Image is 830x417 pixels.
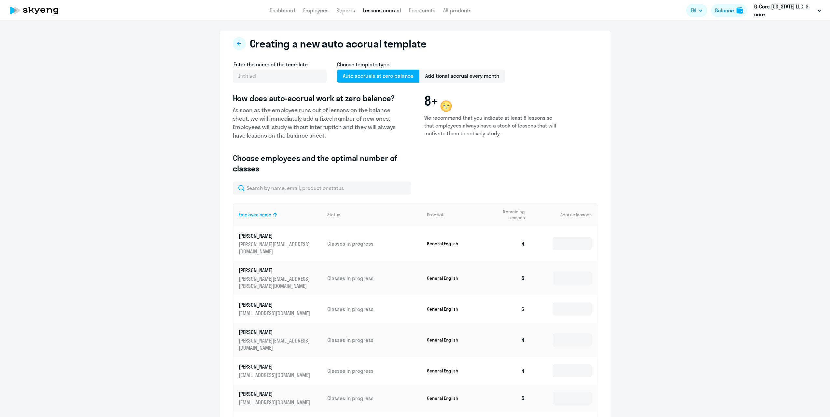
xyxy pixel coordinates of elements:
[327,305,422,313] p: Classes in progress
[424,93,438,109] span: 8+
[270,7,295,14] a: Dashboard
[239,301,312,308] p: [PERSON_NAME]
[485,323,530,357] td: 4
[239,212,271,218] div: Employee name
[239,212,322,218] div: Employee name
[239,310,312,317] p: [EMAIL_ADDRESS][DOMAIN_NAME]
[490,209,525,221] span: Remaining Lessons
[239,329,312,336] p: [PERSON_NAME]
[715,7,734,14] div: Balance
[363,7,401,14] a: Lessons accrual
[327,367,422,374] p: Classes in progress
[427,212,443,218] div: Product
[485,357,530,384] td: 4
[327,336,422,343] p: Classes in progress
[239,390,312,397] p: [PERSON_NAME]
[419,70,505,83] span: Additional accrual every month
[327,240,422,247] p: Classes in progress
[427,395,476,401] p: General English
[303,7,329,14] a: Employees
[409,7,435,14] a: Documents
[530,203,597,226] th: Accrue lessons
[485,261,530,295] td: 5
[239,301,322,317] a: [PERSON_NAME][EMAIL_ADDRESS][DOMAIN_NAME]
[327,212,422,218] div: Status
[427,241,476,247] p: General English
[737,7,743,14] img: balance
[250,37,427,50] h2: Creating a new auto accrual template
[427,306,476,312] p: General English
[233,61,308,68] span: Enter the name of the template
[239,275,312,289] p: [PERSON_NAME][EMAIL_ADDRESS][PERSON_NAME][DOMAIN_NAME]
[337,61,505,68] h4: Choose template type
[337,70,419,83] span: Auto accruals at zero balance
[327,395,422,402] p: Classes in progress
[239,371,312,379] p: [EMAIL_ADDRESS][DOMAIN_NAME]
[691,7,696,14] span: EN
[239,337,312,351] p: [PERSON_NAME][EMAIL_ADDRESS][DOMAIN_NAME]
[239,329,322,351] a: [PERSON_NAME][PERSON_NAME][EMAIL_ADDRESS][DOMAIN_NAME]
[233,70,327,83] input: Untitled
[751,3,824,18] button: G-Core [US_STATE] LLC, G-core
[239,241,312,255] p: [PERSON_NAME][EMAIL_ADDRESS][DOMAIN_NAME]
[443,7,471,14] a: All products
[239,267,322,289] a: [PERSON_NAME][PERSON_NAME][EMAIL_ADDRESS][PERSON_NAME][DOMAIN_NAME]
[485,384,530,412] td: 5
[686,4,707,17] button: EN
[239,232,312,239] p: [PERSON_NAME]
[754,3,815,18] p: G-Core [US_STATE] LLC, G-core
[233,182,411,195] input: Search by name, email, product or status
[427,275,476,281] p: General English
[239,399,312,406] p: [EMAIL_ADDRESS][DOMAIN_NAME]
[233,106,398,140] p: As soon as the employee runs out of lessons on the balance sheet, we will immediately add a fixed...
[233,93,398,103] h3: How does auto-accrual work at zero balance?
[438,98,454,114] img: wink
[239,363,312,370] p: [PERSON_NAME]
[239,363,322,379] a: [PERSON_NAME][EMAIL_ADDRESS][DOMAIN_NAME]
[427,212,485,218] div: Product
[424,114,558,137] p: We recommend that you indicate at least 8 lessons so that employees always have a stock of lesson...
[427,368,476,374] p: General English
[490,209,530,221] div: Remaining Lessons
[239,232,322,255] a: [PERSON_NAME][PERSON_NAME][EMAIL_ADDRESS][DOMAIN_NAME]
[485,295,530,323] td: 6
[711,4,747,17] button: Balancebalance
[427,337,476,343] p: General English
[327,275,422,282] p: Classes in progress
[327,212,340,218] div: Status
[239,390,322,406] a: [PERSON_NAME][EMAIL_ADDRESS][DOMAIN_NAME]
[485,226,530,261] td: 4
[239,267,312,274] p: [PERSON_NAME]
[336,7,355,14] a: Reports
[233,153,398,174] h3: Choose employees and the optimal number of classes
